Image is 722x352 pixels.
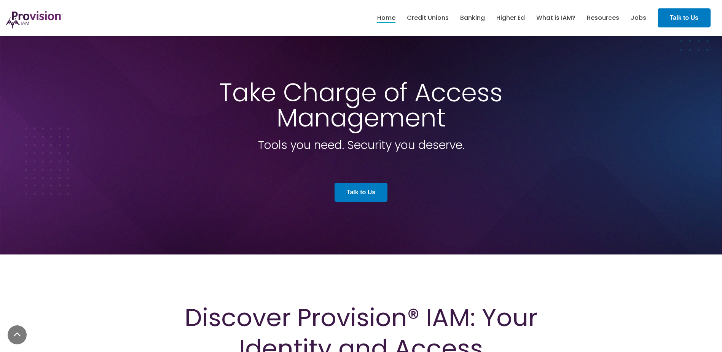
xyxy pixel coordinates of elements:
a: Credit Unions [407,11,449,24]
strong: Talk to Us [347,189,375,195]
span: Tools you need. Security you deserve. [258,137,464,153]
a: Talk to Us [335,183,387,202]
span: Take Charge of Access Management [219,75,503,135]
a: Resources [587,11,619,24]
a: Jobs [631,11,646,24]
a: Higher Ed [496,11,525,24]
nav: menu [371,6,652,30]
a: Banking [460,11,485,24]
img: ProvisionIAM-Logo-Purple [6,11,63,29]
a: Talk to Us [658,8,711,27]
strong: Talk to Us [670,14,698,21]
a: Home [377,11,395,24]
a: What is IAM? [536,11,575,24]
